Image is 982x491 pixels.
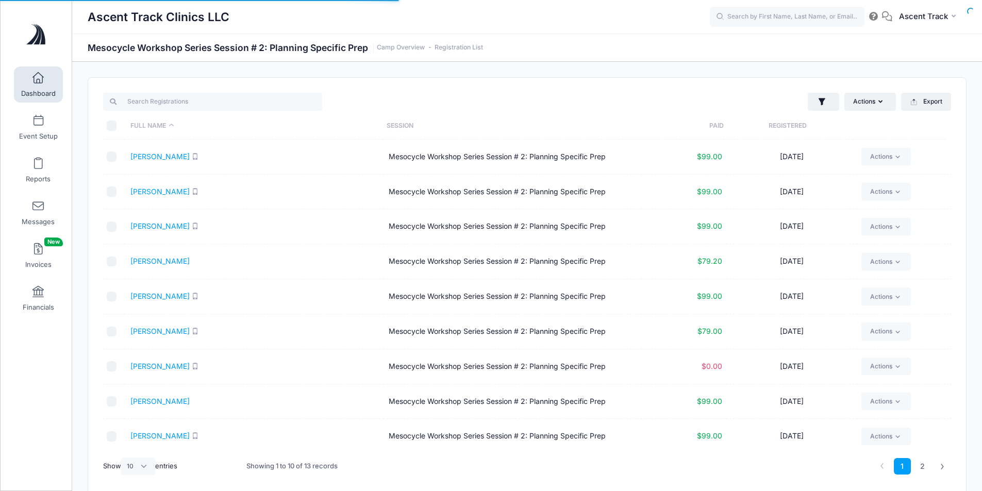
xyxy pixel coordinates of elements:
[861,287,910,305] a: Actions
[88,42,483,53] h1: Mesocycle Workshop Series Session # 2: Planning Specific Prep
[710,7,864,27] input: Search by First Name, Last Name, or Email...
[384,244,642,279] td: Mesocycle Workshop Series Session # 2: Planning Specific Prep
[103,458,177,475] label: Show entries
[1,11,73,60] a: Ascent Track Clinics LLC
[192,328,198,334] i: SMS enabled
[861,428,910,445] a: Actions
[697,327,722,335] span: $79.00
[19,132,58,141] span: Event Setup
[894,458,911,475] a: 1
[727,175,856,210] td: [DATE]
[130,362,190,370] a: [PERSON_NAME]
[727,140,856,175] td: [DATE]
[121,458,155,475] select: Showentries
[861,323,910,340] a: Actions
[21,89,56,98] span: Dashboard
[384,140,642,175] td: Mesocycle Workshop Series Session # 2: Planning Specific Prep
[22,217,55,226] span: Messages
[899,11,948,22] span: Ascent Track
[384,175,642,210] td: Mesocycle Workshop Series Session # 2: Planning Specific Prep
[14,66,63,103] a: Dashboard
[14,109,63,145] a: Event Setup
[638,112,724,140] th: Paid: activate to sort column ascending
[384,349,642,384] td: Mesocycle Workshop Series Session # 2: Planning Specific Prep
[246,454,338,478] div: Showing 1 to 10 of 13 records
[192,432,198,439] i: SMS enabled
[901,93,951,110] button: Export
[125,112,381,140] th: Full Name: activate to sort column descending
[914,458,931,475] a: 2
[130,187,190,196] a: [PERSON_NAME]
[697,152,722,161] span: $99.00
[377,44,425,52] a: Camp Overview
[702,362,722,370] span: $0.00
[18,16,56,55] img: Ascent Track Clinics LLC
[192,153,198,160] i: SMS enabled
[384,384,642,419] td: Mesocycle Workshop Series Session # 2: Planning Specific Prep
[192,293,198,299] i: SMS enabled
[861,148,910,165] a: Actions
[861,218,910,235] a: Actions
[861,393,910,410] a: Actions
[892,5,967,29] button: Ascent Track
[130,397,190,405] a: [PERSON_NAME]
[727,419,856,454] td: [DATE]
[727,349,856,384] td: [DATE]
[724,112,852,140] th: Registered: activate to sort column ascending
[14,280,63,316] a: Financials
[697,257,722,265] span: $79.20
[130,431,190,440] a: [PERSON_NAME]
[727,209,856,244] td: [DATE]
[861,358,910,375] a: Actions
[130,152,190,161] a: [PERSON_NAME]
[384,279,642,314] td: Mesocycle Workshop Series Session # 2: Planning Specific Prep
[697,292,722,300] span: $99.00
[130,292,190,300] a: [PERSON_NAME]
[861,183,910,200] a: Actions
[192,188,198,195] i: SMS enabled
[14,238,63,274] a: InvoicesNew
[130,327,190,335] a: [PERSON_NAME]
[844,93,896,110] button: Actions
[697,431,722,440] span: $99.00
[435,44,483,52] a: Registration List
[23,303,54,312] span: Financials
[384,209,642,244] td: Mesocycle Workshop Series Session # 2: Planning Specific Prep
[697,222,722,230] span: $99.00
[727,244,856,279] td: [DATE]
[727,314,856,349] td: [DATE]
[25,260,52,269] span: Invoices
[14,195,63,231] a: Messages
[384,314,642,349] td: Mesocycle Workshop Series Session # 2: Planning Specific Prep
[88,5,229,29] h1: Ascent Track Clinics LLC
[192,223,198,229] i: SMS enabled
[192,363,198,369] i: SMS enabled
[26,175,51,183] span: Reports
[697,397,722,405] span: $99.00
[44,238,63,246] span: New
[384,419,642,454] td: Mesocycle Workshop Series Session # 2: Planning Specific Prep
[861,253,910,270] a: Actions
[697,187,722,196] span: $99.00
[382,112,638,140] th: Session: activate to sort column ascending
[727,384,856,419] td: [DATE]
[130,222,190,230] a: [PERSON_NAME]
[130,257,190,265] a: [PERSON_NAME]
[14,152,63,188] a: Reports
[103,93,322,110] input: Search Registrations
[727,279,856,314] td: [DATE]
